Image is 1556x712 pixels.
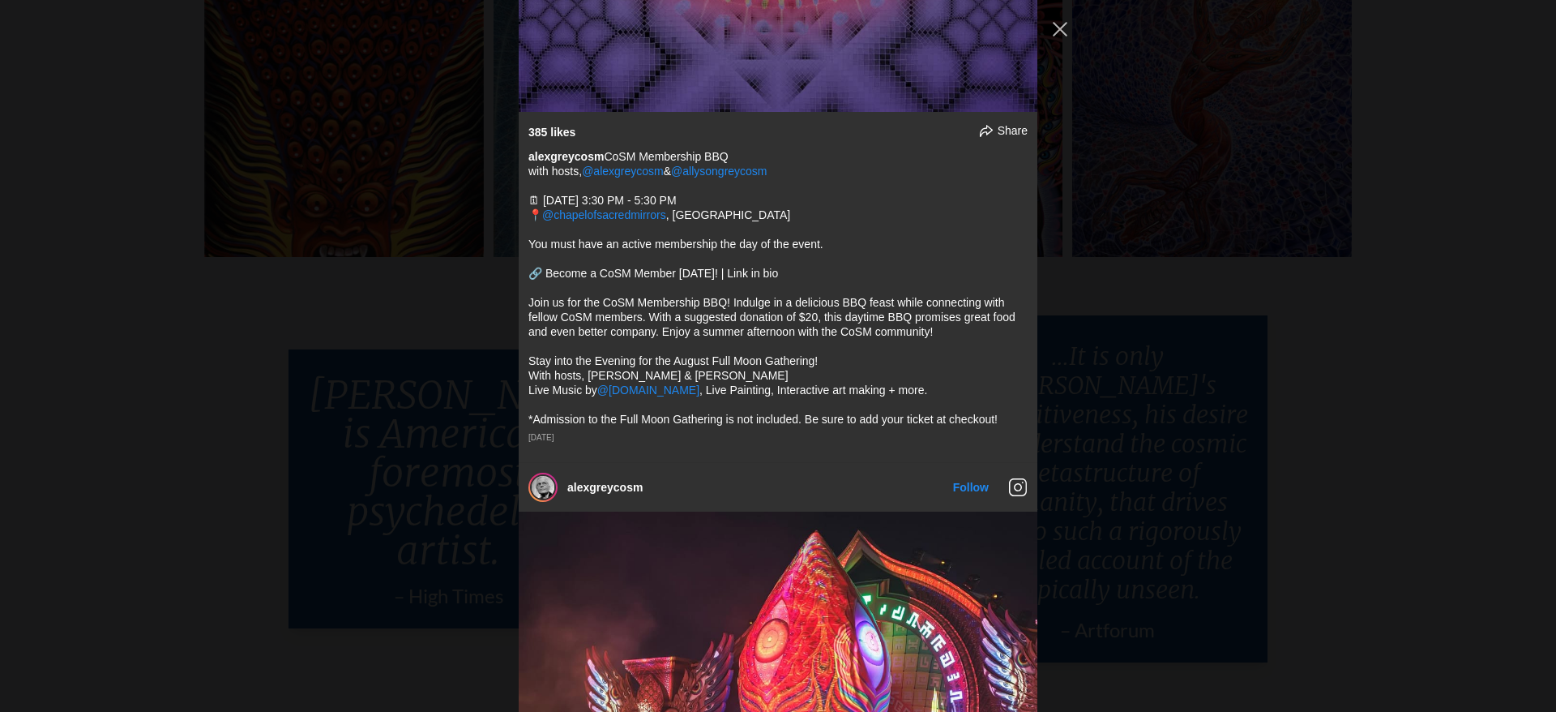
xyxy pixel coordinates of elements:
a: @allysongreycosm [671,165,767,178]
a: @[DOMAIN_NAME] [597,384,699,397]
div: [DATE] [528,433,1028,443]
a: Follow [953,481,989,494]
img: alexgreycosm [532,476,554,499]
span: Share [998,123,1028,138]
div: CoSM Membership BBQ with hosts, & 🗓 [DATE] 3:30 PM - 5:30 PM 📍 , [GEOGRAPHIC_DATA] You must have ... [528,149,1028,427]
a: alexgreycosm [528,150,604,163]
button: Close Instagram Feed Popup [1047,16,1073,42]
a: @chapelofsacredmirrors [542,208,666,221]
a: @alexgreycosm [582,165,664,178]
a: alexgreycosm [567,481,643,494]
div: 385 likes [528,125,575,139]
